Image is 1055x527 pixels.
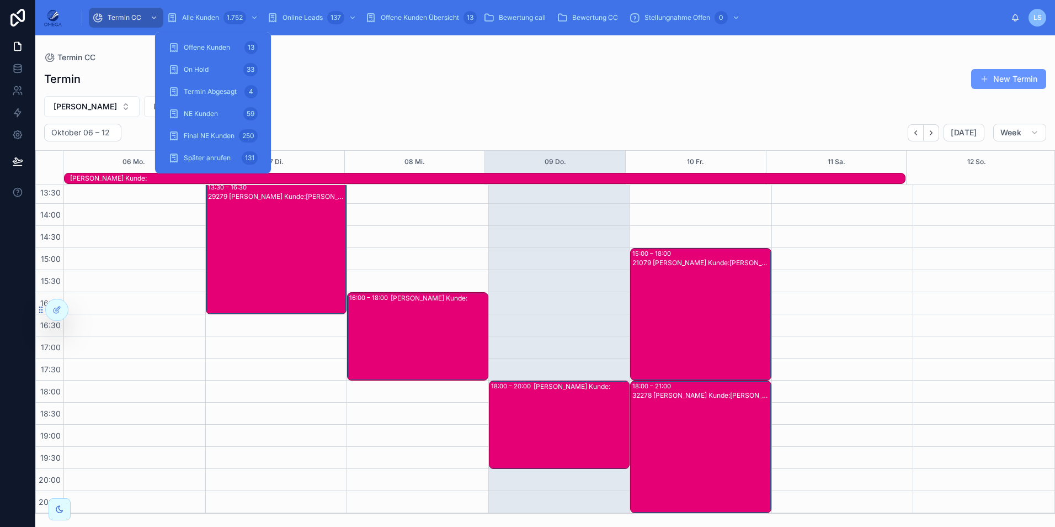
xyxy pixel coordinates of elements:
span: 17:00 [38,342,63,352]
span: 14:30 [38,232,63,241]
a: Termin Abgesagt4 [162,82,264,102]
span: Termin Abgesagt [184,87,237,96]
a: NE Kunden59 [162,104,264,124]
div: 32278 [PERSON_NAME] Kunde:[PERSON_NAME] [632,391,770,400]
span: Week [1000,128,1021,138]
a: Termin CC [44,52,95,63]
div: [PERSON_NAME] Kunde: [70,174,905,183]
span: Bewertung call [499,13,546,22]
span: 18:00 [38,387,63,396]
a: On Hold33 [162,60,264,80]
span: NE Kunden [184,109,218,118]
span: [DATE] [951,128,977,138]
span: Stellungnahme Offen [644,13,710,22]
span: 16:30 [38,320,63,330]
span: 20:00 [36,475,63,484]
button: 11 Sa. [828,151,845,173]
h1: Termin [44,71,81,87]
button: Week [993,124,1046,141]
div: 18:00 – 20:00 [491,382,534,391]
a: Online Leads137 [264,8,362,28]
button: 06 Mo. [122,151,145,173]
div: 16:00 – 18:00[PERSON_NAME] Kunde: [348,293,488,380]
div: 18:00 – 20:00[PERSON_NAME] Kunde: [489,381,630,468]
span: 19:00 [38,431,63,440]
span: 17:30 [38,365,63,374]
img: App logo [44,9,62,27]
div: 0 [715,11,728,24]
div: [PERSON_NAME] Kunde: [391,294,487,303]
div: 4 [244,85,258,98]
div: 16:00 – 18:00 [349,293,391,302]
a: Bewertung CC [553,8,626,28]
span: On Hold [184,65,209,74]
div: scrollable content [71,6,1011,30]
button: Back [908,124,924,141]
a: Stellungnahme Offen0 [626,8,745,28]
span: 19:30 [38,453,63,462]
span: Online Leads [283,13,323,22]
button: 07 Di. [265,151,284,173]
a: Offene Kunden Übersicht13 [362,8,480,28]
div: 250 [239,129,258,143]
button: Select Button [44,96,140,117]
button: 09 Do. [545,151,566,173]
div: 15:00 – 18:0021079 [PERSON_NAME] Kunde:[PERSON_NAME] [631,249,771,380]
span: Final NE Kunden [184,131,235,140]
button: Next [924,124,939,141]
div: 21079 [PERSON_NAME] Kunde:[PERSON_NAME] [632,259,770,267]
span: Termin CC [57,52,95,63]
button: 10 Fr. [687,151,704,173]
h2: Oktober 06 – 12 [51,127,110,138]
span: Termin CC [108,13,141,22]
a: Final NE Kunden250 [162,126,264,146]
div: 131 [242,151,258,165]
div: 1.752 [223,11,246,24]
div: 18:00 – 21:0032278 [PERSON_NAME] Kunde:[PERSON_NAME] [631,381,771,513]
span: Offene Kunden Übersicht [381,13,459,22]
button: 08 Mi. [404,151,425,173]
span: Bewertung CC [572,13,618,22]
span: [PERSON_NAME] [54,101,117,112]
div: 15:00 – 18:00 [632,249,674,258]
a: Offene Kunden13 [162,38,264,57]
span: LS [1033,13,1042,22]
div: 13:30 – 16:3029279 [PERSON_NAME] Kunde:[PERSON_NAME] [206,182,347,314]
div: 13 [463,11,477,24]
a: Später anrufen131 [162,148,264,168]
div: 137 [327,11,344,24]
button: New Termin [971,69,1046,89]
a: Termin CC [89,8,163,28]
span: Kunde [153,101,177,112]
span: Alle Kunden [182,13,219,22]
div: 18:00 – 21:00 [632,382,674,391]
span: 15:30 [38,276,63,286]
button: Select Button [144,96,200,117]
span: Offene Kunden [184,43,230,52]
span: 20:30 [36,497,63,507]
div: Fabian Hindenberg Kunde: [70,173,905,183]
button: [DATE] [944,124,984,141]
div: 59 [243,107,258,120]
div: 29279 [PERSON_NAME] Kunde:[PERSON_NAME] [208,192,346,201]
button: 12 So. [967,151,986,173]
span: 14:00 [38,210,63,219]
div: [PERSON_NAME] Kunde: [534,382,629,391]
div: 13 [244,41,258,54]
a: Bewertung call [480,8,553,28]
div: 13:30 – 16:30 [208,183,249,192]
span: Später anrufen [184,154,231,162]
span: 16:00 [38,298,63,308]
div: 33 [243,63,258,76]
span: 13:30 [38,188,63,197]
span: 18:30 [38,409,63,418]
span: 15:00 [38,254,63,263]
